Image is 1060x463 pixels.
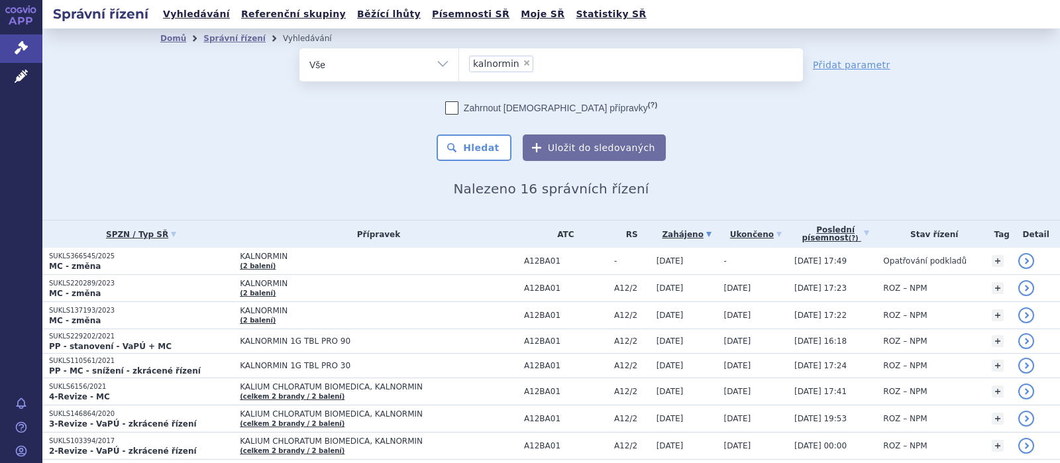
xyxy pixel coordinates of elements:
[883,311,927,320] span: ROZ – NPM
[524,311,608,320] span: A12BA01
[240,262,276,270] a: (2 balení)
[724,256,727,266] span: -
[537,55,545,72] input: kalnormin
[724,414,751,423] span: [DATE]
[883,283,927,293] span: ROZ – NPM
[49,342,172,351] strong: PP - stanovení - VaPÚ + MC
[608,221,650,248] th: RS
[524,283,608,293] span: A12BA01
[992,255,1004,267] a: +
[49,316,101,325] strong: MC - změna
[524,414,608,423] span: A12BA01
[523,134,666,161] button: Uložit do sledovaných
[49,332,233,341] p: SUKLS229202/2021
[240,393,344,400] a: (celkem 2 brandy / 2 balení)
[524,361,608,370] span: A12BA01
[240,382,517,391] span: KALIUM CHLORATUM BIOMEDICA, KALNORMIN
[1018,384,1034,399] a: detail
[1018,333,1034,349] a: detail
[203,34,266,43] a: Správní řízení
[724,283,751,293] span: [DATE]
[724,225,788,244] a: Ukončeno
[49,446,197,456] strong: 2-Revize - VaPÚ - zkrácené řízení
[657,311,684,320] span: [DATE]
[1018,358,1034,374] a: detail
[283,28,349,48] li: Vyhledávání
[794,311,847,320] span: [DATE] 17:22
[724,336,751,346] span: [DATE]
[240,306,517,315] span: KALNORMIN
[240,279,517,288] span: KALNORMIN
[614,283,650,293] span: A12/2
[49,437,233,446] p: SUKLS103394/2017
[883,256,967,266] span: Opatřování podkladů
[614,414,650,423] span: A12/2
[1012,221,1060,248] th: Detail
[614,387,650,396] span: A12/2
[657,414,684,423] span: [DATE]
[794,221,876,248] a: Poslednípísemnost(?)
[453,181,649,197] span: Nalezeno 16 správních řízení
[524,336,608,346] span: A12BA01
[992,309,1004,321] a: +
[724,361,751,370] span: [DATE]
[49,382,233,391] p: SUKLS6156/2021
[794,336,847,346] span: [DATE] 16:18
[794,256,847,266] span: [DATE] 17:49
[614,311,650,320] span: A12/2
[240,447,344,454] a: (celkem 2 brandy / 2 balení)
[240,437,517,446] span: KALIUM CHLORATUM BIOMEDICA, KALNORMIN
[992,440,1004,452] a: +
[428,5,513,23] a: Písemnosti SŘ
[240,317,276,324] a: (2 balení)
[49,366,201,376] strong: PP - MC - snížení - zkrácené řízení
[49,306,233,315] p: SUKLS137193/2023
[883,361,927,370] span: ROZ – NPM
[517,221,608,248] th: ATC
[1018,280,1034,296] a: detail
[657,361,684,370] span: [DATE]
[794,387,847,396] span: [DATE] 17:41
[794,361,847,370] span: [DATE] 17:24
[49,392,110,401] strong: 4-Revize - MC
[849,234,859,242] abbr: (?)
[49,356,233,366] p: SUKLS110561/2021
[49,409,233,419] p: SUKLS146864/2020
[883,336,927,346] span: ROZ – NPM
[614,361,650,370] span: A12/2
[992,386,1004,397] a: +
[49,225,233,244] a: SPZN / Typ SŘ
[49,279,233,288] p: SUKLS220289/2023
[614,336,650,346] span: A12/2
[614,256,650,266] span: -
[160,34,186,43] a: Domů
[992,335,1004,347] a: +
[794,414,847,423] span: [DATE] 19:53
[883,414,927,423] span: ROZ – NPM
[437,134,511,161] button: Hledat
[648,101,657,109] abbr: (?)
[657,387,684,396] span: [DATE]
[724,387,751,396] span: [DATE]
[657,441,684,450] span: [DATE]
[240,409,517,419] span: KALIUM CHLORATUM BIOMEDICA, KALNORMIN
[883,387,927,396] span: ROZ – NPM
[614,441,650,450] span: A12/2
[353,5,425,23] a: Běžící lhůty
[524,387,608,396] span: A12BA01
[572,5,650,23] a: Statistiky SŘ
[49,252,233,261] p: SUKLS366545/2025
[49,262,101,271] strong: MC - změna
[473,59,519,68] span: kalnormin
[524,256,608,266] span: A12BA01
[992,360,1004,372] a: +
[233,221,517,248] th: Přípravek
[49,419,197,429] strong: 3-Revize - VaPÚ - zkrácené řízení
[1018,411,1034,427] a: detail
[992,413,1004,425] a: +
[159,5,234,23] a: Vyhledávání
[724,441,751,450] span: [DATE]
[1018,438,1034,454] a: detail
[724,311,751,320] span: [DATE]
[240,420,344,427] a: (celkem 2 brandy / 2 balení)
